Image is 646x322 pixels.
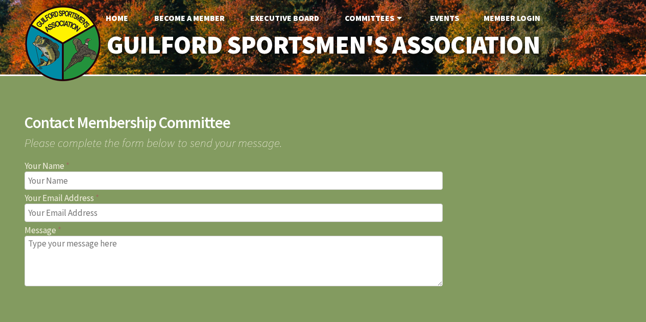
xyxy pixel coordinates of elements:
a: Events [422,8,467,28]
input: Your Name [25,171,443,190]
a: Committees [337,8,413,28]
span: Please complete the form below to send your message. [25,131,622,148]
img: logo_sm.png [25,5,101,82]
input: Your Email Address [25,204,443,222]
a: Executive Board [242,8,327,28]
a: Guilford Sportsmen's Association [85,23,561,67]
label: Message [25,226,622,235]
a: Become A Member [146,8,233,28]
label: Your Email Address [25,194,622,203]
a: Member Login [475,8,548,28]
a: Home [98,8,136,28]
label: Your Name [25,162,622,170]
h2: Contact Membership Committee [25,115,622,131]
